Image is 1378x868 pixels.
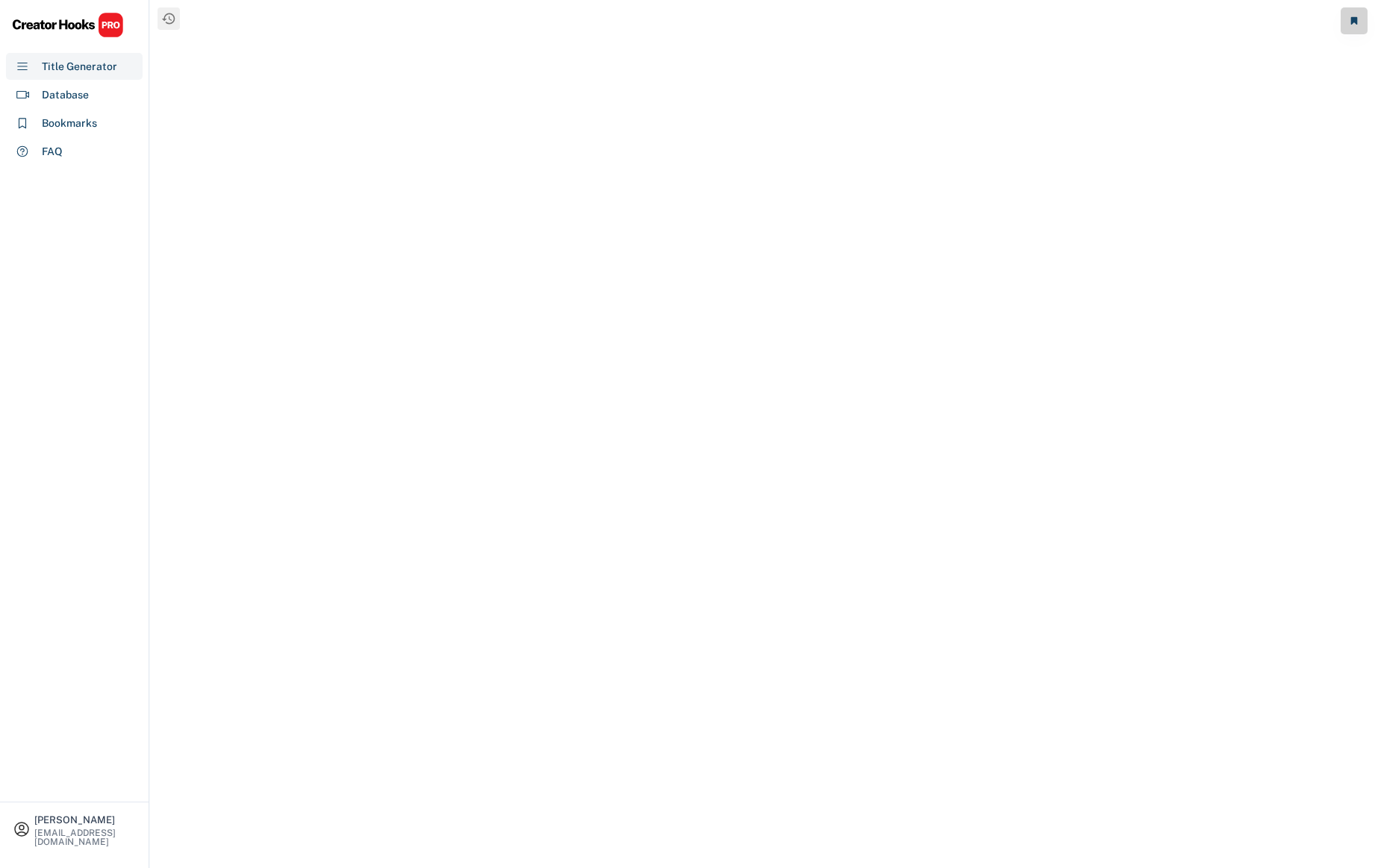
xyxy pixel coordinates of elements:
[42,116,97,131] div: Bookmarks
[34,815,136,825] div: [PERSON_NAME]
[12,12,124,38] img: CHPRO%20Logo.svg
[34,828,136,846] div: [EMAIL_ADDRESS][DOMAIN_NAME]
[42,144,63,160] div: FAQ
[42,59,117,75] div: Title Generator
[42,87,89,103] div: Database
